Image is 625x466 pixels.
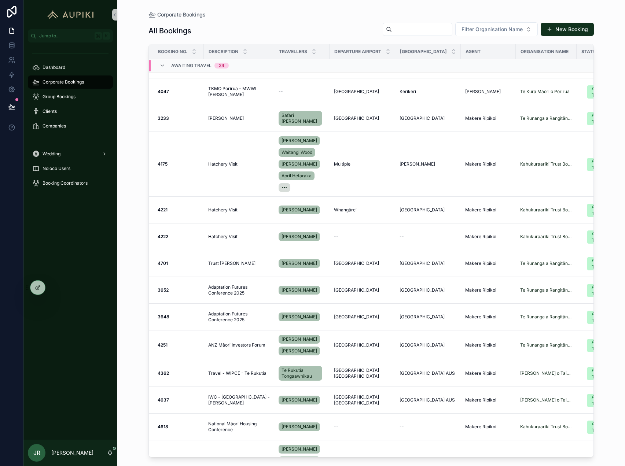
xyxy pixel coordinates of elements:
a: [PERSON_NAME] [279,259,320,268]
a: Trust [PERSON_NAME] [208,260,270,266]
p: [PERSON_NAME] [51,449,93,456]
a: Kahukuraariki Trust Board [520,161,572,167]
a: Adaptation Futures Conference 2025 [208,311,270,323]
span: Trust [PERSON_NAME] [208,260,255,266]
a: [PERSON_NAME] [279,421,325,433]
a: [PERSON_NAME] [279,445,320,454]
strong: 4047 [158,89,169,94]
a: 3652 [158,287,199,293]
span: [GEOGRAPHIC_DATA] AUS [400,370,455,376]
span: Booking No. [158,49,187,55]
a: Corporate Bookings [148,11,206,18]
a: [GEOGRAPHIC_DATA] [400,115,456,121]
a: TKMO Porirua - MWWL [PERSON_NAME] [208,86,270,97]
a: [GEOGRAPHIC_DATA] [400,342,456,348]
a: [PERSON_NAME] o Tainui [520,397,572,403]
a: 4701 [158,260,199,266]
span: Makere Ripikoi [465,161,496,167]
a: 3233 [158,115,199,121]
span: K [103,33,109,39]
span: Safari [PERSON_NAME] [282,112,319,124]
a: Makere Ripikoi [465,207,511,213]
span: Hatchery Visit [208,207,238,213]
a: 4047 [158,89,199,95]
a: -- [400,424,456,430]
strong: 4251 [158,342,168,348]
span: [GEOGRAPHIC_DATA] [GEOGRAPHIC_DATA] [334,394,391,406]
span: Multiple [334,161,350,167]
a: Makere Ripikoi [465,161,511,167]
div: Awaiting Travel [592,339,611,352]
span: Te Runanga a Rangitāne o Wairau [520,342,572,348]
span: -- [400,424,404,430]
div: Awaiting Travel [592,85,611,99]
a: Dashboard [28,61,113,74]
a: [GEOGRAPHIC_DATA] [400,260,456,266]
a: [PERSON_NAME] [279,231,325,243]
div: Awaiting Travel [592,284,611,297]
strong: 4618 [158,424,168,429]
a: [GEOGRAPHIC_DATA] [334,314,391,320]
a: Makere Ripikoi [465,287,511,293]
div: Awaiting Travel [592,204,611,217]
a: Noloco Users [28,162,113,175]
a: Hatchery Visit [208,207,270,213]
a: [GEOGRAPHIC_DATA] [334,260,391,266]
span: [GEOGRAPHIC_DATA] [334,89,379,95]
span: Makere Ripikoi [465,287,496,293]
a: Hatchery Visit [208,234,270,240]
a: -- [279,89,325,95]
a: Te Runanga a Rangitāne o Wairau [520,115,572,121]
a: Makere Ripikoi [465,370,511,376]
a: 4618 [158,424,199,430]
button: New Booking [541,23,594,36]
a: [PERSON_NAME]Waitangi Wood[PERSON_NAME]April Hetaraka [279,135,325,193]
span: [PERSON_NAME] [282,424,317,430]
a: Safari [PERSON_NAME] [279,111,322,126]
span: Makere Ripikoi [465,314,496,320]
a: April Hetaraka [279,171,315,180]
a: 4222 [158,234,199,240]
span: [PERSON_NAME] [282,234,317,240]
span: Kahukuraariki Trust Board [520,424,572,430]
span: [PERSON_NAME] [282,260,317,266]
a: Te Runanga a Rangitāne o Wairau [520,314,572,320]
strong: 4221 [158,207,168,212]
a: Te Runanga a Rangitāne o Wairau [520,260,572,266]
div: Awaiting Travel [592,112,611,125]
a: Makere Ripikoi [465,260,511,266]
span: ANZ Māori Investors Forum [208,342,265,348]
span: [GEOGRAPHIC_DATA] [400,314,445,320]
a: [PERSON_NAME] [279,347,320,355]
span: [GEOGRAPHIC_DATA] AUS [400,397,455,403]
span: Waitangi Wood [282,149,312,155]
span: -- [334,234,338,240]
a: [GEOGRAPHIC_DATA] [334,342,391,348]
a: [PERSON_NAME] o Tainui [520,370,572,376]
div: Awaiting Travel [592,257,611,270]
span: Kahukuraariki Trust Board [520,234,572,240]
a: Te Kura Māori o Porirua [520,89,572,95]
a: [PERSON_NAME] [465,89,511,95]
a: Te Rukutia Tongaawhikau [279,366,322,381]
a: [PERSON_NAME] [279,286,320,295]
div: scrollable content [23,42,117,199]
a: Waitangi Wood [279,148,315,157]
div: Awaiting Travel [592,158,611,171]
a: [GEOGRAPHIC_DATA] [334,115,391,121]
a: [PERSON_NAME] [208,115,270,121]
a: [PERSON_NAME] [279,136,320,145]
span: Te Rukutia Tongaawhikau [282,367,319,379]
a: Multiple [334,161,391,167]
span: Agent [466,49,481,55]
a: -- [334,234,391,240]
span: [PERSON_NAME] [282,336,317,342]
span: Departure Airport [334,49,381,55]
span: Booking Coordinators [43,180,88,186]
span: [GEOGRAPHIC_DATA] [334,260,379,266]
a: National Māori Housing Conference [208,421,270,433]
span: [PERSON_NAME] [282,348,317,354]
